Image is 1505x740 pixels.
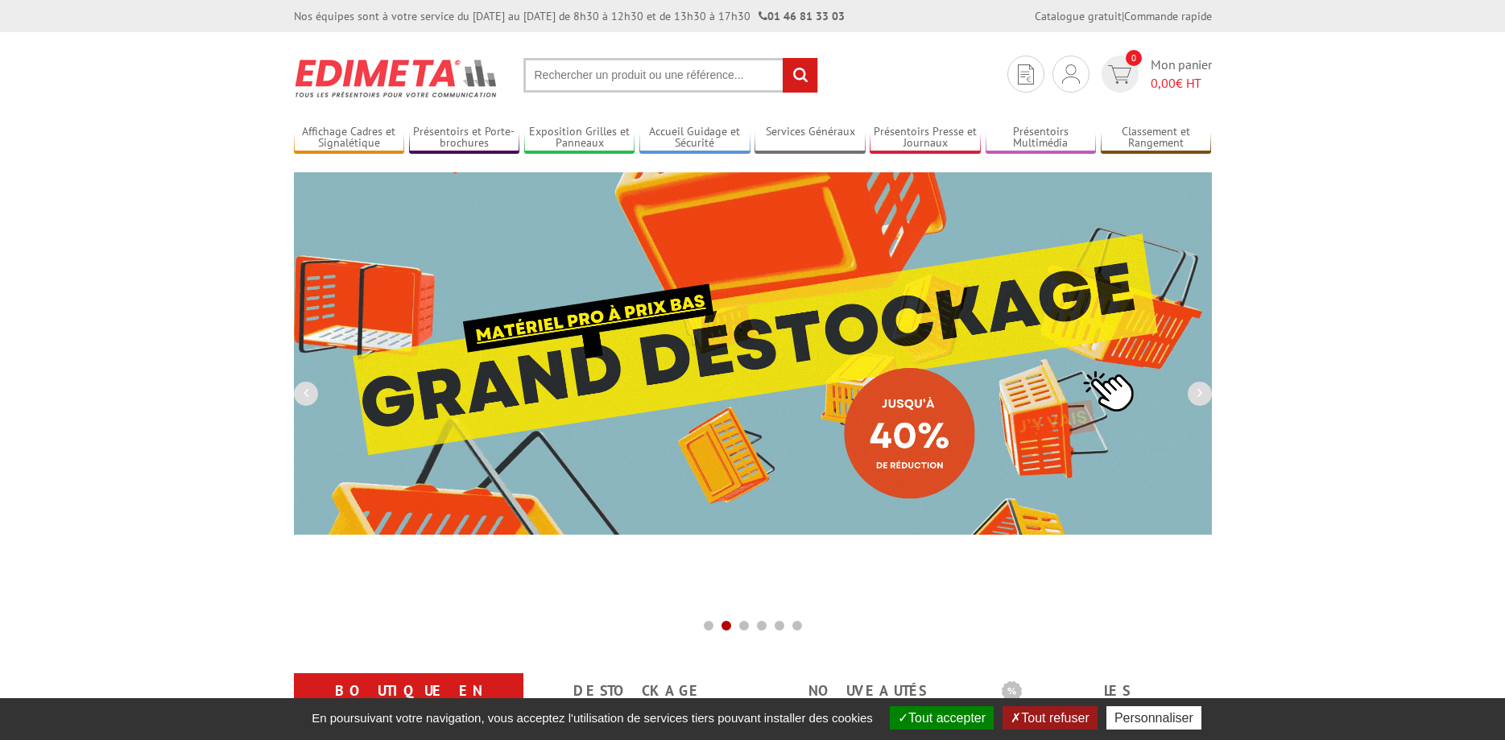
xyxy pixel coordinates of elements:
[1126,50,1142,66] span: 0
[1002,676,1193,734] a: Les promotions
[870,125,981,151] a: Présentoirs Presse et Journaux
[759,9,845,23] strong: 01 46 81 33 03
[1101,125,1212,151] a: Classement et Rangement
[524,125,635,151] a: Exposition Grilles et Panneaux
[1151,74,1212,93] span: € HT
[1035,9,1122,23] a: Catalogue gratuit
[1151,56,1212,93] span: Mon panier
[294,8,845,24] div: Nos équipes sont à votre service du [DATE] au [DATE] de 8h30 à 12h30 et de 13h30 à 17h30
[890,706,994,730] button: Tout accepter
[1098,56,1212,93] a: devis rapide 0 Mon panier 0,00€ HT
[639,125,750,151] a: Accueil Guidage et Sécurité
[523,58,818,93] input: Rechercher un produit ou une référence...
[294,48,499,108] img: Présentoir, panneau, stand - Edimeta - PLV, affichage, mobilier bureau, entreprise
[755,125,866,151] a: Services Généraux
[1062,64,1080,84] img: devis rapide
[1002,676,1203,709] b: Les promotions
[304,711,881,725] span: En poursuivant votre navigation, vous acceptez l'utilisation de services tiers pouvant installer ...
[1035,8,1212,24] div: |
[294,125,405,151] a: Affichage Cadres et Signalétique
[1124,9,1212,23] a: Commande rapide
[543,676,734,705] a: Destockage
[1018,64,1034,85] img: devis rapide
[1108,65,1131,84] img: devis rapide
[1003,706,1097,730] button: Tout refuser
[772,676,963,705] a: nouveautés
[1151,75,1176,91] span: 0,00
[986,125,1097,151] a: Présentoirs Multimédia
[1106,706,1201,730] button: Personnaliser (fenêtre modale)
[313,676,504,734] a: Boutique en ligne
[783,58,817,93] input: rechercher
[409,125,520,151] a: Présentoirs et Porte-brochures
